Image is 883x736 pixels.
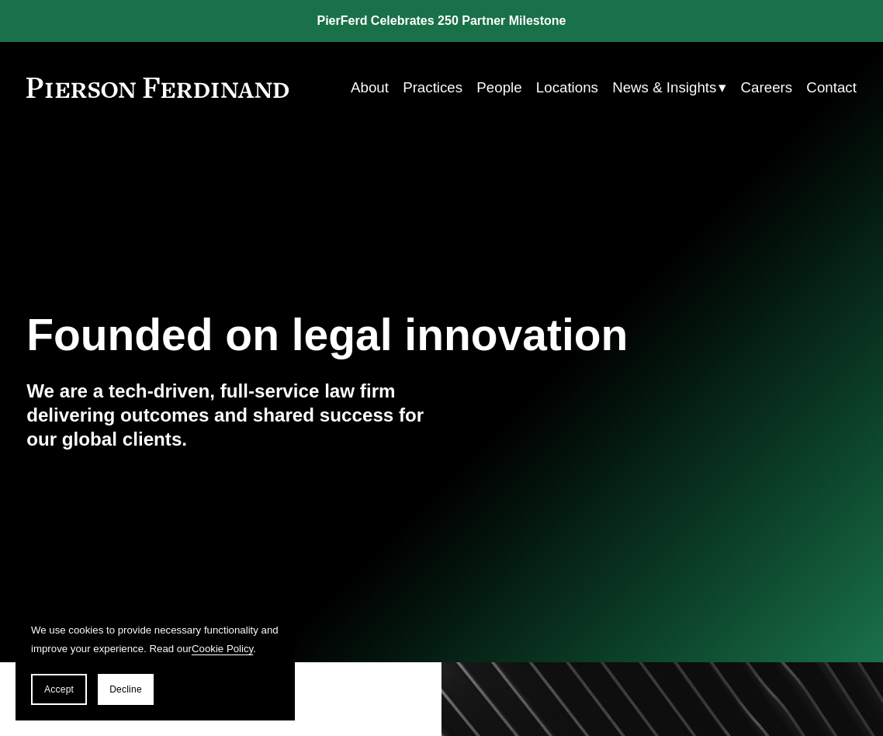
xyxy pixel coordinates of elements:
span: News & Insights [612,75,716,101]
span: Decline [109,684,142,695]
a: Locations [536,73,598,102]
section: Cookie banner [16,606,295,720]
p: We use cookies to provide necessary functionality and improve your experience. Read our . [31,621,279,658]
button: Accept [31,674,87,705]
a: Cookie Policy [192,643,253,654]
span: Accept [44,684,74,695]
h1: Founded on legal innovation [26,310,718,360]
a: About [351,73,389,102]
h4: We are a tech-driven, full-service law firm delivering outcomes and shared success for our global... [26,380,441,451]
a: Careers [741,73,793,102]
a: folder dropdown [612,73,726,102]
a: People [476,73,521,102]
a: Practices [403,73,462,102]
button: Decline [98,674,154,705]
a: Contact [806,73,857,102]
